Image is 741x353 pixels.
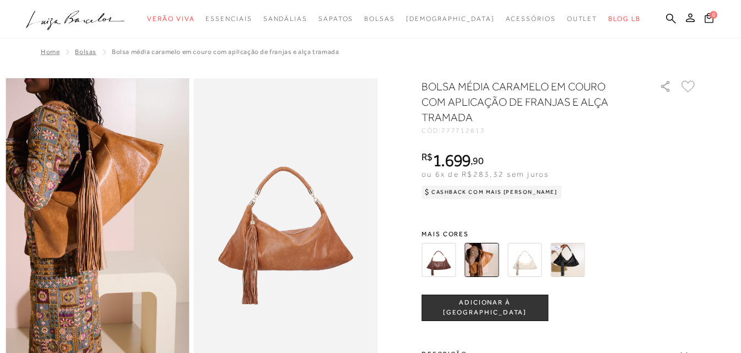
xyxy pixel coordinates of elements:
span: 90 [473,155,483,166]
a: categoryNavScreenReaderText [318,9,353,29]
img: BOLSA MÉDIA CAFÉ EM COURO COM APLICAÇÃO DE FRANJAS E ALÇA TRAMADA [421,243,456,277]
i: R$ [421,152,432,162]
img: BOLSA MÉDIA PRETA EM COURO COM APLICAÇÃO DE FRANJAS E ALÇA TRAMADA [550,243,585,277]
span: Essenciais [205,15,252,23]
span: 777712813 [441,127,485,134]
span: ou 6x de R$283,32 sem juros [421,170,549,178]
span: Sapatos [318,15,353,23]
span: Sandálias [263,15,307,23]
span: ADICIONAR À [GEOGRAPHIC_DATA] [422,298,548,317]
span: 1.699 [432,150,471,170]
span: Verão Viva [147,15,194,23]
span: [DEMOGRAPHIC_DATA] [406,15,495,23]
a: Bolsas [75,48,96,56]
a: Home [41,48,60,56]
a: categoryNavScreenReaderText [567,9,598,29]
img: BOLSA MÉDIA CARAMELO EM COURO COM APLICAÇÃO DE FRANJAS E ALÇA TRAMADA [464,243,499,277]
div: CÓD: [421,127,642,134]
span: BLOG LB [608,15,640,23]
a: BLOG LB [608,9,640,29]
i: , [470,156,483,166]
a: noSubCategoriesText [406,9,495,29]
div: Cashback com Mais [PERSON_NAME] [421,186,562,199]
span: Bolsas [364,15,395,23]
span: Mais cores [421,231,697,237]
a: categoryNavScreenReaderText [364,9,395,29]
button: ADICIONAR À [GEOGRAPHIC_DATA] [421,295,548,321]
h1: BOLSA MÉDIA CARAMELO EM COURO COM APLICAÇÃO DE FRANJAS E ALÇA TRAMADA [421,79,628,125]
span: Outlet [567,15,598,23]
a: categoryNavScreenReaderText [506,9,556,29]
span: BOLSA MÉDIA CARAMELO EM COURO COM APLICAÇÃO DE FRANJAS E ALÇA TRAMADA [112,48,339,56]
a: categoryNavScreenReaderText [205,9,252,29]
a: categoryNavScreenReaderText [147,9,194,29]
span: Acessórios [506,15,556,23]
a: categoryNavScreenReaderText [263,9,307,29]
button: 0 [701,12,717,27]
img: BOLSA MÉDIA OFF WHITE EM COURO COM APLICAÇÃO DE FRANJAS E ALÇA TRAMADA [507,243,542,277]
span: 0 [710,11,717,19]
